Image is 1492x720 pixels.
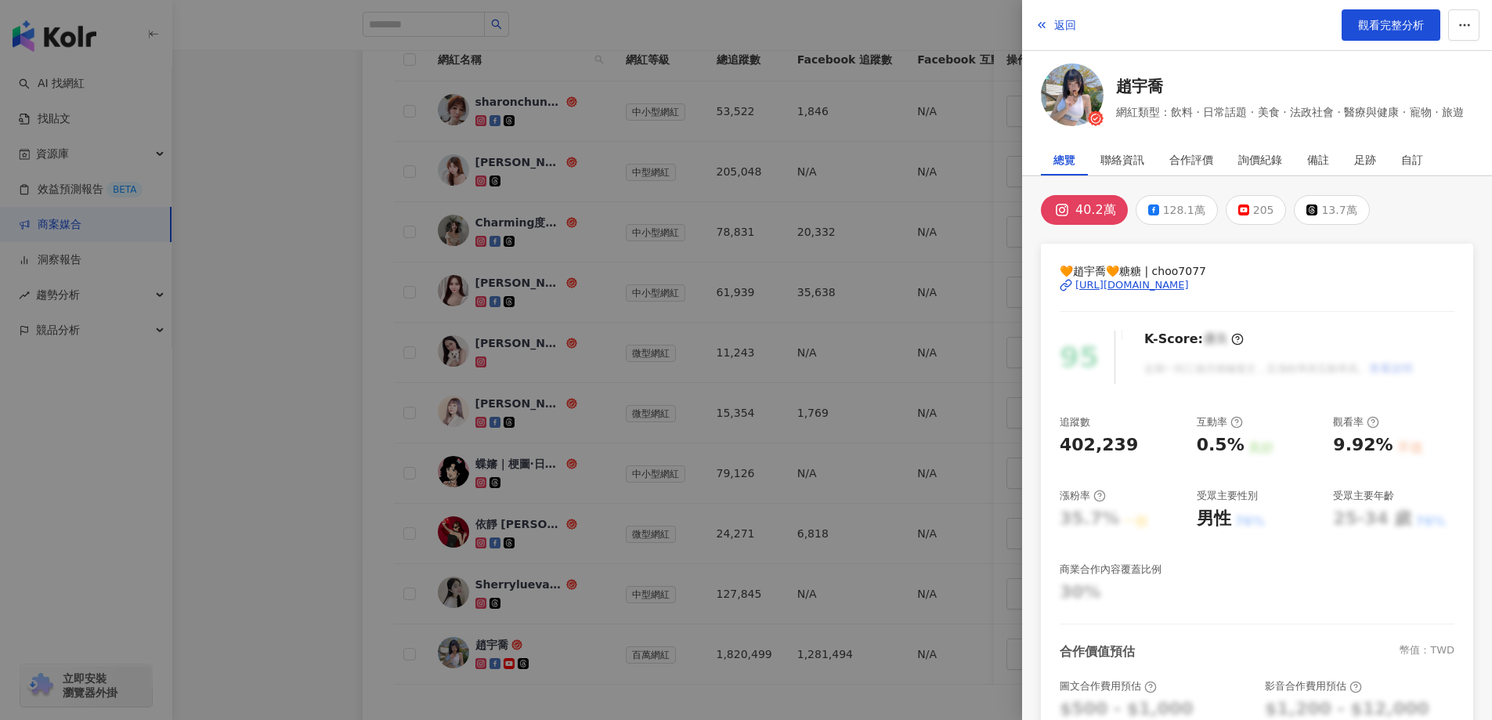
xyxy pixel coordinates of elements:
[1253,199,1274,221] div: 205
[1342,9,1440,41] a: 觀看完整分析
[1041,63,1104,126] img: KOL Avatar
[1116,103,1464,121] span: 網紅類型：飲料 · 日常話題 · 美食 · 法政社會 · 醫療與健康 · 寵物 · 旅遊
[1060,679,1157,693] div: 圖文合作費用預估
[1197,489,1258,503] div: 受眾主要性別
[1054,19,1076,31] span: 返回
[1060,643,1135,660] div: 合作價值預估
[1321,199,1357,221] div: 13.7萬
[1060,278,1454,292] a: [URL][DOMAIN_NAME]
[1060,262,1454,280] span: 🧡趙宇喬🧡糖糖 | choo7077
[1358,19,1424,31] span: 觀看完整分析
[1041,195,1128,225] button: 40.2萬
[1163,199,1205,221] div: 128.1萬
[1400,643,1454,660] div: 幣值：TWD
[1307,144,1329,175] div: 備註
[1238,144,1282,175] div: 詢價紀錄
[1294,195,1369,225] button: 13.7萬
[1060,563,1161,577] div: 商業合作內容覆蓋比例
[1333,415,1379,429] div: 觀看率
[1144,331,1244,348] div: K-Score :
[1333,489,1394,503] div: 受眾主要年齡
[1401,144,1423,175] div: 自訂
[1075,199,1116,221] div: 40.2萬
[1060,415,1090,429] div: 追蹤數
[1041,63,1104,132] a: KOL Avatar
[1053,144,1075,175] div: 總覽
[1265,679,1362,693] div: 影音合作費用預估
[1116,75,1464,97] a: 趙宇喬
[1060,489,1106,503] div: 漲粉率
[1075,278,1189,292] div: [URL][DOMAIN_NAME]
[1035,9,1077,41] button: 返回
[1136,195,1218,225] button: 128.1萬
[1197,415,1243,429] div: 互動率
[1100,144,1144,175] div: 聯絡資訊
[1197,507,1231,531] div: 男性
[1169,144,1213,175] div: 合作評價
[1197,433,1245,458] div: 0.5%
[1354,144,1376,175] div: 足跡
[1226,195,1287,225] button: 205
[1060,433,1138,458] div: 402,239
[1333,433,1393,458] div: 9.92%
